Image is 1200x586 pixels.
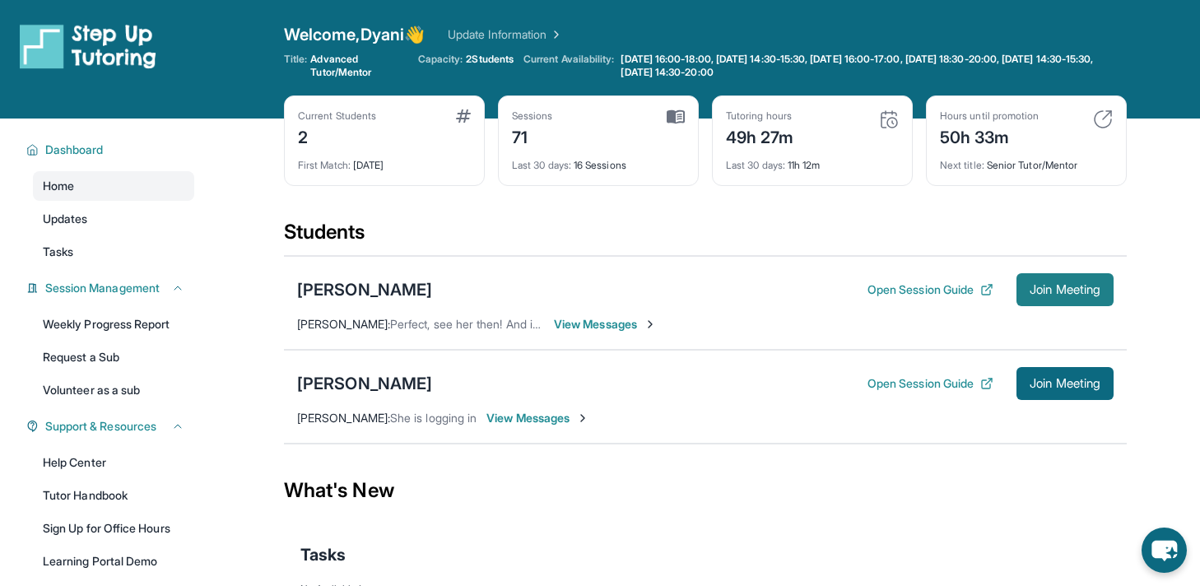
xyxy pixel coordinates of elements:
button: chat-button [1142,528,1187,573]
span: View Messages [554,316,657,333]
div: [PERSON_NAME] [297,278,432,301]
div: 71 [512,123,553,149]
span: [PERSON_NAME] : [297,317,390,331]
span: Title: [284,53,307,79]
a: Request a Sub [33,342,194,372]
span: Join Meeting [1030,379,1100,388]
a: Tutor Handbook [33,481,194,510]
span: Updates [43,211,88,227]
span: First Match : [298,159,351,171]
span: Capacity: [418,53,463,66]
div: 11h 12m [726,149,899,172]
span: Support & Resources [45,418,156,435]
div: 16 Sessions [512,149,685,172]
div: [PERSON_NAME] [297,372,432,395]
span: Advanced Tutor/Mentor [310,53,407,79]
a: Updates [33,204,194,234]
img: card [1093,109,1113,129]
div: 2 [298,123,376,149]
span: She is logging in [390,411,477,425]
span: Current Availability: [523,53,614,79]
span: Next title : [940,159,984,171]
span: Tasks [43,244,73,260]
a: Weekly Progress Report [33,309,194,339]
div: Students [284,219,1127,255]
img: card [879,109,899,129]
a: Volunteer as a sub [33,375,194,405]
span: View Messages [486,410,589,426]
img: Chevron Right [547,26,563,43]
div: What's New [284,454,1127,527]
span: Session Management [45,280,160,296]
span: Last 30 days : [726,159,785,171]
div: Senior Tutor/Mentor [940,149,1113,172]
span: Dashboard [45,142,104,158]
span: Home [43,178,74,194]
span: [PERSON_NAME] : [297,411,390,425]
span: Perfect, see her then! And it's OK, don't worry about it! [390,317,674,331]
button: Join Meeting [1016,273,1114,306]
img: Chevron-Right [644,318,657,331]
span: [DATE] 16:00-18:00, [DATE] 14:30-15:30, [DATE] 16:00-17:00, [DATE] 18:30-20:00, [DATE] 14:30-15:3... [621,53,1123,79]
button: Session Management [39,280,184,296]
a: Help Center [33,448,194,477]
span: Last 30 days : [512,159,571,171]
div: [DATE] [298,149,471,172]
a: Tasks [33,237,194,267]
button: Open Session Guide [867,281,993,298]
div: 50h 33m [940,123,1039,149]
button: Support & Resources [39,418,184,435]
img: card [667,109,685,124]
a: Home [33,171,194,201]
a: Sign Up for Office Hours [33,514,194,543]
span: 2 Students [466,53,514,66]
div: Sessions [512,109,553,123]
img: logo [20,23,156,69]
a: [DATE] 16:00-18:00, [DATE] 14:30-15:30, [DATE] 16:00-17:00, [DATE] 18:30-20:00, [DATE] 14:30-15:3... [617,53,1127,79]
div: Current Students [298,109,376,123]
button: Join Meeting [1016,367,1114,400]
button: Open Session Guide [867,375,993,392]
img: Chevron-Right [576,412,589,425]
div: Tutoring hours [726,109,794,123]
a: Update Information [448,26,563,43]
button: Dashboard [39,142,184,158]
div: Hours until promotion [940,109,1039,123]
img: card [456,109,471,123]
span: Tasks [300,543,346,566]
span: Join Meeting [1030,285,1100,295]
div: 49h 27m [726,123,794,149]
a: Learning Portal Demo [33,546,194,576]
span: Welcome, Dyani 👋 [284,23,425,46]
